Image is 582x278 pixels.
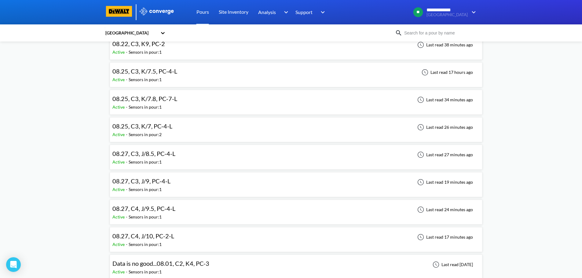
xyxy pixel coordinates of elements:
a: Data is no good...08.01, C2, K4, PC-3Active-Sensors in pour:1Last read [DATE] [110,262,482,267]
img: logo_ewhite.svg [139,7,174,15]
span: Active [112,214,126,219]
div: Last read 27 minutes ago [414,151,475,158]
div: Last read 26 minutes ago [414,124,475,131]
span: Active [112,269,126,274]
span: Active [112,187,126,192]
span: 08.22, C3, K9, PC-2 [112,40,165,47]
div: Last read 24 minutes ago [414,206,475,213]
div: Sensors in pour: 2 [129,131,162,138]
span: 08.25, C3, K/7.8, PC-7-L [112,95,177,102]
span: 08.27, C3, J/8.5, PC-4-L [112,150,175,157]
img: downArrow.svg [468,9,478,16]
img: logo-dewalt.svg [105,6,134,17]
div: Sensors in pour: 1 [129,159,162,165]
span: Active [112,242,126,247]
div: Sensors in pour: 1 [129,76,162,83]
img: downArrow.svg [317,9,327,16]
a: 08.25, C3, K/7, PC-4-LActive-Sensors in pour:2Last read 26 minutes ago [110,124,482,129]
div: Sensors in pour: 1 [129,241,162,248]
span: - [126,132,129,137]
span: - [126,187,129,192]
div: Last read 17 minutes ago [414,233,475,241]
a: 08.27, C4, J/9.5, PC-4-LActive-Sensors in pour:1Last read 24 minutes ago [110,207,482,212]
span: 08.27, C3, J/9, PC-4-L [112,177,170,185]
span: [GEOGRAPHIC_DATA] [426,13,468,17]
span: Data is no good...08.01, C2, K4, PC-3 [112,260,209,267]
span: - [126,214,129,219]
div: Sensors in pour: 1 [129,104,162,110]
span: Active [112,132,126,137]
span: Support [295,8,313,16]
a: 08.27, C3, J/8.5, PC-4-LActive-Sensors in pour:1Last read 27 minutes ago [110,152,482,157]
span: Active [112,159,126,164]
div: Last read 34 minutes ago [414,96,475,103]
a: 08.25, C3, K/7.8, PC-7-LActive-Sensors in pour:1Last read 34 minutes ago [110,97,482,102]
a: 08.27, C4, J/10, PC-2-LActive-Sensors in pour:1Last read 17 minutes ago [110,234,482,239]
span: Active [112,77,126,82]
div: Last read 38 minutes ago [414,41,475,49]
span: Analysis [258,8,276,16]
a: 08.27, C3, J/9, PC-4-LActive-Sensors in pour:1Last read 19 minutes ago [110,179,482,184]
a: 08.25, C3, K/7.5, PC-4-LActive-Sensors in pour:1Last read 17 hours ago [110,69,482,74]
div: Last read 17 hours ago [418,69,475,76]
div: Sensors in pour: 1 [129,269,162,275]
div: Sensors in pour: 1 [129,186,162,193]
span: - [126,104,129,110]
div: Sensors in pour: 1 [129,49,162,56]
span: - [126,242,129,247]
span: - [126,77,129,82]
span: 08.25, C3, K/7.5, PC-4-L [112,67,177,75]
div: Open Intercom Messenger [6,257,21,272]
div: Last read [DATE] [429,261,475,268]
img: downArrow.svg [280,9,290,16]
span: 08.27, C4, J/9.5, PC-4-L [112,205,175,212]
div: [GEOGRAPHIC_DATA] [105,30,157,36]
span: - [126,269,129,274]
input: Search for a pour by name [402,30,476,36]
div: Last read 19 minutes ago [414,179,475,186]
span: 08.27, C4, J/10, PC-2-L [112,232,174,240]
a: 08.22, C3, K9, PC-2Active-Sensors in pour:1Last read 38 minutes ago [110,42,482,47]
span: - [126,159,129,164]
span: - [126,49,129,55]
span: Active [112,104,126,110]
span: Active [112,49,126,55]
div: Sensors in pour: 1 [129,214,162,220]
img: icon-search.svg [395,29,402,37]
span: 08.25, C3, K/7, PC-4-L [112,122,172,130]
